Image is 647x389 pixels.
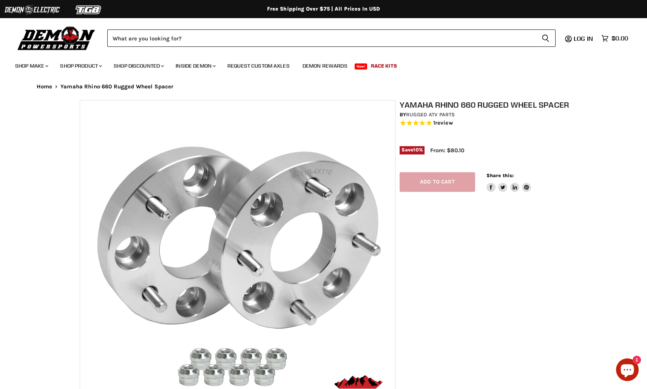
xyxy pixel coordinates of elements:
span: From: $80.10 [430,147,464,154]
div: by [400,111,572,119]
img: Demon Electric Logo 2 [4,3,60,17]
span: 1 reviews [433,119,453,126]
span: Yamaha Rhino 660 Rugged Wheel Spacer [60,83,173,90]
input: Search [107,29,536,47]
span: $0.00 [611,35,628,42]
aside: Share this: [486,172,531,192]
a: $0.00 [598,33,632,44]
a: Demon Rewards [297,58,353,74]
a: Request Custom Axles [222,58,295,74]
a: Race Kits [365,58,403,74]
form: Product [107,29,556,47]
a: Home [37,83,53,90]
img: TGB Logo 2 [60,3,117,17]
span: review [435,119,453,126]
a: Rugged ATV Parts [406,111,455,118]
a: Inside Demon [170,58,220,74]
span: Share this: [486,173,514,178]
div: Free Shipping Over $75 | All Prices In USD [22,6,626,12]
a: Shop Discounted [108,58,168,74]
nav: Breadcrumbs [22,83,626,90]
img: Demon Powersports [15,25,98,51]
ul: Main menu [9,55,626,74]
span: New! [355,63,368,69]
a: Shop Product [54,58,107,74]
span: Log in [574,35,593,42]
a: Log in [570,35,598,42]
button: Search [536,29,556,47]
span: Rated 5.0 out of 5 stars 1 reviews [400,119,572,127]
span: 10 [413,147,418,153]
a: Shop Make [9,58,53,74]
h1: Yamaha Rhino 660 Rugged Wheel Spacer [400,100,572,110]
inbox-online-store-chat: Shopify online store chat [614,358,641,383]
span: Save % [400,146,425,154]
